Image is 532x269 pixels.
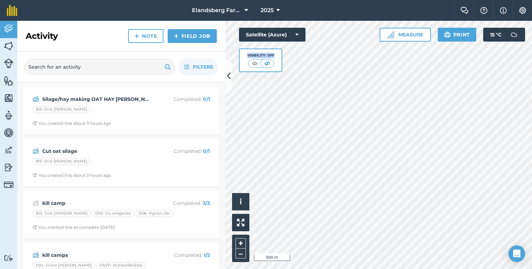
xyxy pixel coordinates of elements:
[237,219,245,226] img: Four arrows, one pointing top left, one top right, one bottom right and the last bottom left
[27,195,215,234] a: kill campCompleted: 3/3B13- Twis [PERSON_NAME]D02- Ou wingeredD06- Pyplyn vleiClock with arrow po...
[33,121,37,125] img: Clock with arrow pointing clockwise
[42,95,152,103] strong: Silage/hay making OAT HAY [PERSON_NAME]
[27,91,215,130] a: Silage/hay making OAT HAY [PERSON_NAME]Completed: 0/1B15- Drie [PERSON_NAME]Clock with arrow poin...
[33,210,91,217] div: B13- Twis [PERSON_NAME]
[444,31,451,39] img: svg+xml;base64,PHN2ZyB4bWxucz0iaHR0cDovL3d3dy53My5vcmcvMjAwMC9zdmciIHdpZHRoPSIxOSIgaGVpZ2h0PSIyNC...
[42,147,152,155] strong: Cut oat silage
[4,128,14,138] img: svg+xml;base64,PD94bWwgdmVyc2lvbj0iMS4wIiBlbmNvZGluZz0idXRmLTgiPz4KPCEtLSBHZW5lcmF0b3I6IEFkb2JlIE...
[92,210,134,217] div: D02- Ou wingered
[203,148,210,154] strong: 0 / 1
[42,251,152,259] strong: kill camps
[33,173,111,178] div: You created this about 3 hours ago
[263,60,272,67] img: svg+xml;base64,PHN2ZyB4bWxucz0iaHR0cDovL3d3dy53My5vcmcvMjAwMC9zdmciIHdpZHRoPSI1MCIgaGVpZ2h0PSI0MC...
[483,28,525,42] button: 15 °C
[480,7,488,14] img: A question mark icon
[4,41,14,51] img: svg+xml;base64,PHN2ZyB4bWxucz0iaHR0cDovL3d3dy53My5vcmcvMjAwMC9zdmciIHdpZHRoPSI1NiIgaGVpZ2h0PSI2MC...
[33,225,115,230] div: You marked this as complete [DATE]
[203,96,210,102] strong: 0 / 1
[33,121,111,126] div: You created this about 3 hours ago
[27,143,215,182] a: Cut oat silageCompleted: 0/1B15- Drie [PERSON_NAME]Clock with arrow pointing clockwiseYou created...
[128,29,163,43] a: Note
[192,6,242,15] span: Elandsberg Farms
[33,158,90,165] div: B15- Drie [PERSON_NAME]
[165,63,171,71] img: svg+xml;base64,PHN2ZyB4bWxucz0iaHR0cDovL3d3dy53My5vcmcvMjAwMC9zdmciIHdpZHRoPSIxOSIgaGVpZ2h0PSIyNC...
[490,28,502,42] span: 15 ° C
[507,28,521,42] img: svg+xml;base64,PD94bWwgdmVyc2lvbj0iMS4wIiBlbmNvZGluZz0idXRmLTgiPz4KPCEtLSBHZW5lcmF0b3I6IEFkb2JlIE...
[33,173,37,177] img: Clock with arrow pointing clockwise
[7,5,17,16] img: fieldmargin Logo
[168,29,217,43] a: Field Job
[174,32,179,40] img: svg+xml;base64,PHN2ZyB4bWxucz0iaHR0cDovL3d3dy53My5vcmcvMjAwMC9zdmciIHdpZHRoPSIxNCIgaGVpZ2h0PSIyNC...
[232,193,249,210] button: i
[460,7,469,14] img: Two speech bubbles overlapping with the left bubble in the forefront
[33,95,39,103] img: svg+xml;base64,PD94bWwgdmVyc2lvbj0iMS4wIiBlbmNvZGluZz0idXRmLTgiPz4KPCEtLSBHZW5lcmF0b3I6IEFkb2JlIE...
[239,28,305,42] button: Satellite (Azure)
[4,24,14,34] img: svg+xml;base64,PD94bWwgdmVyc2lvbj0iMS4wIiBlbmNvZGluZz0idXRmLTgiPz4KPCEtLSBHZW5lcmF0b3I6IEFkb2JlIE...
[24,59,175,75] input: Search for an activity
[33,251,39,259] img: svg+xml;base64,PD94bWwgdmVyc2lvbj0iMS4wIiBlbmNvZGluZz0idXRmLTgiPz4KPCEtLSBHZW5lcmF0b3I6IEFkb2JlIE...
[247,53,274,58] div: Visibility: Off
[42,199,152,207] strong: kill camp
[33,262,95,269] div: D04- Groot [PERSON_NAME]
[4,162,14,173] img: svg+xml;base64,PD94bWwgdmVyc2lvbj0iMS4wIiBlbmNvZGluZz0idXRmLTgiPz4KPCEtLSBHZW5lcmF0b3I6IEFkb2JlIE...
[4,180,14,190] img: svg+xml;base64,PD94bWwgdmVyc2lvbj0iMS4wIiBlbmNvZGluZz0idXRmLTgiPz4KPCEtLSBHZW5lcmF0b3I6IEFkb2JlIE...
[4,255,14,261] img: svg+xml;base64,PD94bWwgdmVyc2lvbj0iMS4wIiBlbmNvZGluZz0idXRmLTgiPz4KPCEtLSBHZW5lcmF0b3I6IEFkb2JlIE...
[155,251,210,259] p: Completed :
[250,60,259,67] img: svg+xml;base64,PHN2ZyB4bWxucz0iaHR0cDovL3d3dy53My5vcmcvMjAwMC9zdmciIHdpZHRoPSI1MCIgaGVpZ2h0PSI0MC...
[155,95,210,103] p: Completed :
[260,6,274,15] span: 2025
[500,6,507,15] img: svg+xml;base64,PHN2ZyB4bWxucz0iaHR0cDovL3d3dy53My5vcmcvMjAwMC9zdmciIHdpZHRoPSIxNyIgaGVpZ2h0PSIxNy...
[4,93,14,103] img: svg+xml;base64,PHN2ZyB4bWxucz0iaHR0cDovL3d3dy53My5vcmcvMjAwMC9zdmciIHdpZHRoPSI1NiIgaGVpZ2h0PSI2MC...
[438,28,477,42] button: Print
[179,59,218,75] button: Filters
[204,252,210,258] strong: 1 / 2
[134,32,139,40] img: svg+xml;base64,PHN2ZyB4bWxucz0iaHR0cDovL3d3dy53My5vcmcvMjAwMC9zdmciIHdpZHRoPSIxNCIgaGVpZ2h0PSIyNC...
[236,238,246,249] button: +
[26,31,58,42] h2: Activity
[4,145,14,155] img: svg+xml;base64,PD94bWwgdmVyc2lvbj0iMS4wIiBlbmNvZGluZz0idXRmLTgiPz4KPCEtLSBHZW5lcmF0b3I6IEFkb2JlIE...
[33,199,39,207] img: svg+xml;base64,PD94bWwgdmVyc2lvbj0iMS4wIiBlbmNvZGluZz0idXRmLTgiPz4KPCEtLSBHZW5lcmF0b3I6IEFkb2JlIE...
[155,199,210,207] p: Completed :
[96,262,146,269] div: D10/11- Middel/Blokkie
[4,76,14,86] img: svg+xml;base64,PHN2ZyB4bWxucz0iaHR0cDovL3d3dy53My5vcmcvMjAwMC9zdmciIHdpZHRoPSI1NiIgaGVpZ2h0PSI2MC...
[33,147,39,155] img: svg+xml;base64,PD94bWwgdmVyc2lvbj0iMS4wIiBlbmNvZGluZz0idXRmLTgiPz4KPCEtLSBHZW5lcmF0b3I6IEFkb2JlIE...
[155,147,210,155] p: Completed :
[135,210,173,217] div: D06- Pyplyn vlei
[203,200,210,206] strong: 3 / 3
[4,110,14,121] img: svg+xml;base64,PD94bWwgdmVyc2lvbj0iMS4wIiBlbmNvZGluZz0idXRmLTgiPz4KPCEtLSBHZW5lcmF0b3I6IEFkb2JlIE...
[33,106,90,113] div: B15- Drie [PERSON_NAME]
[4,59,14,68] img: svg+xml;base64,PD94bWwgdmVyc2lvbj0iMS4wIiBlbmNvZGluZz0idXRmLTgiPz4KPCEtLSBHZW5lcmF0b3I6IEFkb2JlIE...
[236,249,246,259] button: –
[387,31,394,38] img: Ruler icon
[33,225,37,229] img: Clock with arrow pointing clockwise
[508,245,525,262] div: Open Intercom Messenger
[380,28,431,42] button: Measure
[518,7,527,14] img: A cog icon
[240,197,242,206] span: i
[193,63,213,71] span: Filters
